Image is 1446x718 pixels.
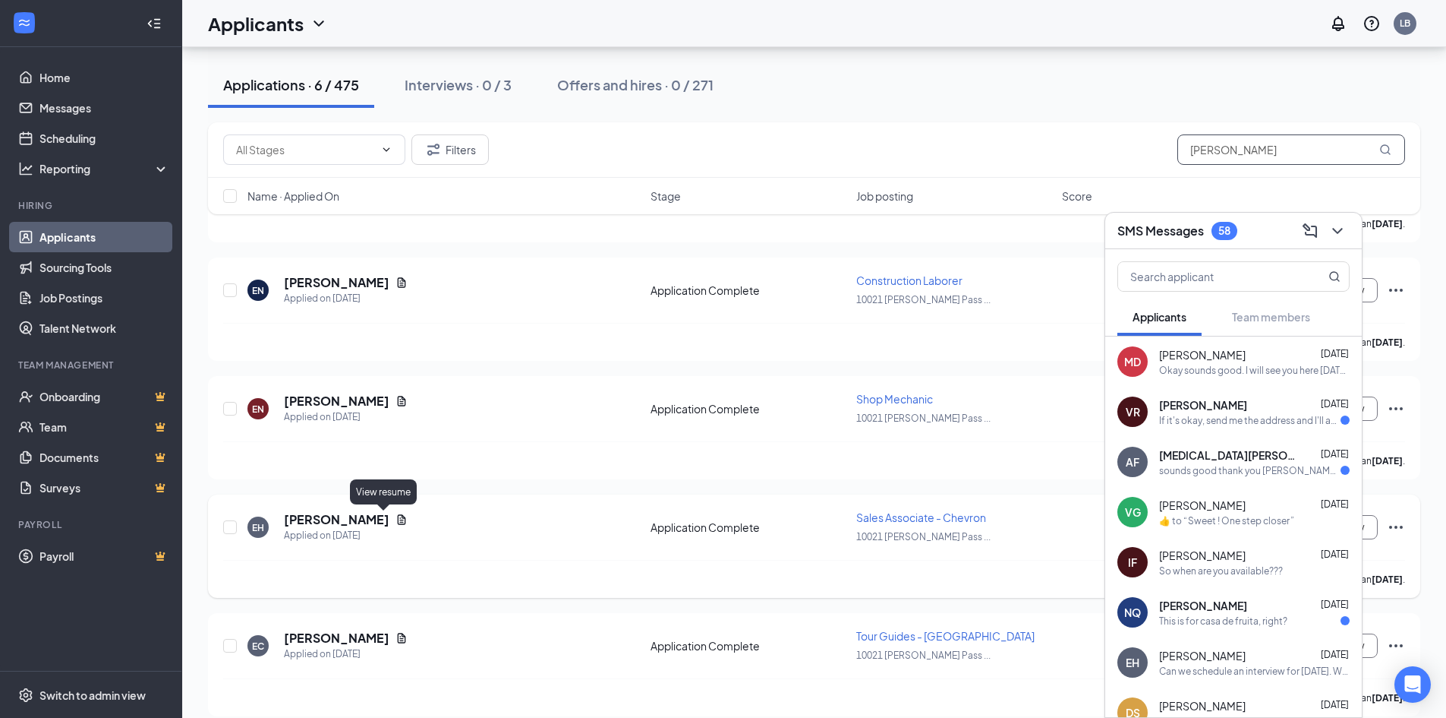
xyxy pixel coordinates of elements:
div: Applied on [DATE] [284,647,408,662]
span: Score [1062,188,1092,204]
svg: Ellipses [1387,518,1405,536]
span: [DATE] [1321,448,1349,460]
div: View resume [350,479,417,504]
span: 10021 [PERSON_NAME] Pass ... [856,650,991,661]
div: ​👍​ to “ Sweet ! One step closer ” [1159,514,1294,527]
span: [DATE] [1321,498,1349,510]
span: [PERSON_NAME] [1159,498,1246,513]
div: EH [252,521,264,534]
div: EH [1126,655,1139,670]
span: [DATE] [1321,348,1349,359]
h5: [PERSON_NAME] [284,274,389,291]
span: Name · Applied On [247,188,339,204]
svg: WorkstreamLogo [17,15,32,30]
div: Application Complete [651,283,847,298]
div: AF [1126,454,1139,470]
svg: MagnifyingGlass [1379,144,1391,156]
span: Team members [1232,310,1310,324]
div: Applied on [DATE] [284,291,408,306]
span: [PERSON_NAME] [1159,397,1247,413]
a: OnboardingCrown [39,381,169,412]
span: 10021 [PERSON_NAME] Pass ... [856,413,991,424]
span: 10021 [PERSON_NAME] Pass ... [856,294,991,305]
div: sounds good thank you [PERSON_NAME] much [1159,464,1340,477]
div: If it's okay, send me the address and I'll ask for who. [1159,414,1340,427]
span: [DATE] [1321,699,1349,710]
span: [PERSON_NAME] [1159,648,1246,663]
a: Talent Network [39,313,169,343]
svg: ChevronDown [1328,222,1347,240]
div: Team Management [18,359,166,372]
div: IF [1128,555,1137,570]
button: Filter Filters [411,134,489,165]
svg: Ellipses [1387,637,1405,655]
span: [DATE] [1321,549,1349,560]
svg: Ellipses [1387,400,1405,418]
div: Can we schedule an interview for [DATE]. Will the position still be available? [1159,665,1350,678]
button: ComposeMessage [1298,219,1322,243]
span: Job posting [856,188,913,204]
a: Job Postings [39,283,169,313]
div: EN [252,403,264,416]
svg: Ellipses [1387,281,1405,299]
input: All Stages [236,141,374,158]
a: TeamCrown [39,412,169,442]
span: [DATE] [1321,649,1349,660]
svg: Document [395,395,408,407]
b: [DATE] [1372,455,1403,467]
svg: Collapse [146,16,162,31]
span: [DATE] [1321,599,1349,610]
svg: Analysis [18,161,33,176]
div: Application Complete [651,638,847,653]
h5: [PERSON_NAME] [284,511,389,528]
div: Hiring [18,199,166,212]
div: MD [1124,354,1141,369]
span: Stage [651,188,681,204]
div: Open Intercom Messenger [1394,666,1431,703]
div: LB [1400,17,1410,30]
div: Applied on [DATE] [284,528,408,543]
h5: [PERSON_NAME] [284,630,389,647]
span: [PERSON_NAME] [1159,698,1246,713]
svg: MagnifyingGlass [1328,270,1340,283]
span: Tour Guides - [GEOGRAPHIC_DATA] [856,629,1035,643]
span: Construction Laborer [856,274,962,287]
svg: ChevronDown [310,14,328,33]
span: Sales Associate - Chevron [856,511,986,524]
div: 58 [1218,224,1230,237]
div: EC [252,640,264,653]
svg: Notifications [1329,14,1347,33]
a: Messages [39,93,169,123]
a: Home [39,62,169,93]
a: PayrollCrown [39,541,169,571]
a: SurveysCrown [39,473,169,503]
a: DocumentsCrown [39,442,169,473]
svg: ChevronDown [380,144,392,156]
input: Search in applications [1177,134,1405,165]
span: [MEDICAL_DATA][PERSON_NAME] [1159,448,1296,463]
svg: ComposeMessage [1301,222,1319,240]
a: Applicants [39,222,169,252]
svg: QuestionInfo [1363,14,1381,33]
span: [DATE] [1321,398,1349,410]
a: Scheduling [39,123,169,153]
svg: Filter [424,141,443,159]
b: [DATE] [1372,337,1403,348]
span: 10021 [PERSON_NAME] Pass ... [856,531,991,542]
h1: Applicants [208,11,304,36]
b: [DATE] [1372,574,1403,585]
span: Applicants [1133,310,1186,324]
svg: Document [395,514,408,526]
svg: Document [395,277,408,289]
b: [DATE] [1372,692,1403,704]
a: Sourcing Tools [39,252,169,283]
div: EN [252,284,264,297]
span: [PERSON_NAME] [1159,548,1246,563]
h5: [PERSON_NAME] [284,393,389,410]
div: Applications · 6 / 475 [223,75,359,94]
div: Reporting [39,161,170,176]
svg: Document [395,632,408,644]
div: Offers and hires · 0 / 271 [557,75,714,94]
div: NQ [1124,605,1141,620]
div: VG [1125,504,1141,520]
